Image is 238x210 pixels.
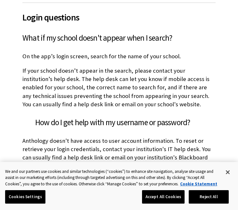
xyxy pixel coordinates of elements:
[22,67,216,109] p: If your school doesn’t appear in the search, please contact your institution’s help desk. The hel...
[22,137,216,170] p: Anthology doesn't have access to user account information. To reset or retrieve your login creden...
[5,168,221,187] div: We and our partners use cookies and similar technologies (“cookies”) to enhance site navigation, ...
[22,117,216,129] h3: How do I get help with my username or password?
[189,190,229,204] button: Reject All
[221,165,235,179] button: Close
[142,190,185,204] button: Accept All Cookies
[180,181,217,187] a: More information about your privacy, opens in a new tab
[22,32,216,44] h3: What if my school doesn't appear when I search?
[22,11,216,24] span: Login questions
[5,190,45,204] button: Cookies Settings
[22,52,216,61] p: On the app’s login screen, search for the name of your school.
